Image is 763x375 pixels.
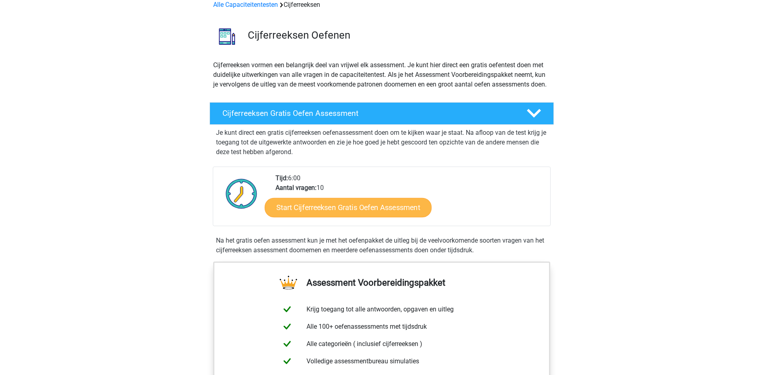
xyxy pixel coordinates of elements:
[222,109,514,118] h4: Cijferreeksen Gratis Oefen Assessment
[213,60,550,89] p: Cijferreeksen vormen een belangrijk deel van vrijwel elk assessment. Je kunt hier direct een grat...
[276,174,288,182] b: Tijd:
[248,29,547,41] h3: Cijferreeksen Oefenen
[213,236,551,255] div: Na het gratis oefen assessment kun je met het oefenpakket de uitleg bij de veelvoorkomende soorte...
[221,173,262,214] img: Klok
[276,184,317,192] b: Aantal vragen:
[213,1,278,8] a: Alle Capaciteitentesten
[210,19,244,54] img: cijferreeksen
[269,173,550,226] div: 6:00 10
[206,102,557,125] a: Cijferreeksen Gratis Oefen Assessment
[265,198,432,217] a: Start Cijferreeksen Gratis Oefen Assessment
[216,128,547,157] p: Je kunt direct een gratis cijferreeksen oefenassessment doen om te kijken waar je staat. Na afloo...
